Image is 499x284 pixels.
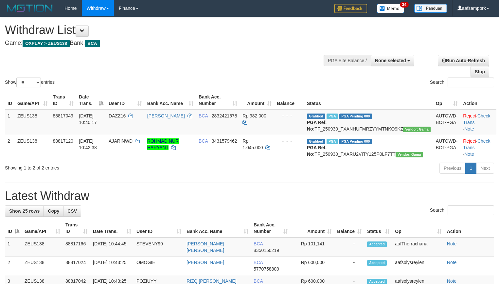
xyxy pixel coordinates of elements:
span: Rp 982.000 [242,113,266,118]
td: AUTOWD-BOT-PGA [433,135,460,160]
a: Copy [44,205,63,217]
span: BCA [199,138,208,144]
span: BCA [254,260,263,265]
th: Bank Acc. Name: activate to sort column ascending [184,219,251,238]
span: [DATE] 10:42:38 [79,138,97,150]
b: PGA Ref. No: [307,120,327,132]
td: AUTOWD-BOT-PGA [433,110,460,135]
img: panduan.png [414,4,447,13]
th: Trans ID: activate to sort column ascending [63,219,90,238]
a: Show 25 rows [5,205,44,217]
th: Date Trans.: activate to sort column ascending [90,219,134,238]
a: Note [464,151,474,157]
a: Check Trans [463,113,490,125]
span: Accepted [367,241,387,247]
span: BCA [254,241,263,246]
td: ZEUS138 [22,257,63,275]
select: Showentries [16,78,41,87]
td: aafsolysreylen [392,257,444,275]
td: 2 [5,257,22,275]
span: Copy 2832421678 to clipboard [212,113,237,118]
th: Status [304,91,433,110]
div: PGA Site Balance / [324,55,371,66]
a: [PERSON_NAME] [PERSON_NAME] [187,241,224,253]
a: Next [476,163,494,174]
th: User ID: activate to sort column ascending [106,91,145,110]
th: Op: activate to sort column ascending [433,91,460,110]
th: ID: activate to sort column descending [5,219,22,238]
td: · · [460,110,496,135]
th: Action [444,219,494,238]
span: Copy [48,208,59,214]
span: BCA [199,113,208,118]
td: ZEUS138 [15,110,50,135]
td: ZEUS138 [22,238,63,257]
td: ZEUS138 [15,135,50,160]
span: Rp 1.045.000 [242,138,263,150]
div: - - - [277,113,302,119]
span: Vendor URL: https://trx31.1velocity.biz [396,152,423,157]
h1: Withdraw List [5,24,326,37]
a: Reject [463,138,476,144]
a: Note [447,278,457,284]
th: Game/API: activate to sort column ascending [15,91,50,110]
td: 88817024 [63,257,90,275]
td: 88817166 [63,238,90,257]
th: ID [5,91,15,110]
a: ROHMAD NUR HARYANT [147,138,179,150]
td: Rp 101,141 [291,238,334,257]
td: TF_250930_TXANHUFMRZYYMTNKO9KZ [304,110,433,135]
span: Copy 8350150219 to clipboard [254,248,279,253]
a: CSV [63,205,81,217]
th: Balance [274,91,304,110]
div: Showing 1 to 2 of 2 entries [5,162,203,171]
span: Marked by aafsolysreylen [327,139,338,144]
td: [DATE] 10:43:25 [90,257,134,275]
a: RIZQ [PERSON_NAME] [187,278,236,284]
th: Game/API: activate to sort column ascending [22,219,63,238]
th: Amount: activate to sort column ascending [291,219,334,238]
span: Show 25 rows [9,208,40,214]
td: [DATE] 10:44:45 [90,238,134,257]
td: OMOGIE [134,257,184,275]
label: Search: [430,205,494,215]
a: [PERSON_NAME] [147,113,185,118]
td: - [334,238,365,257]
span: PGA Pending [339,114,372,119]
th: Date Trans.: activate to sort column descending [76,91,106,110]
span: 34 [400,2,409,8]
span: Grabbed [307,114,325,119]
th: Trans ID: activate to sort column ascending [50,91,77,110]
input: Search: [448,78,494,87]
h1: Latest Withdraw [5,189,494,203]
th: Bank Acc. Number: activate to sort column ascending [251,219,291,238]
h4: Game: Bank: [5,40,326,46]
td: · · [460,135,496,160]
td: STEVENY99 [134,238,184,257]
span: DAZZ16 [109,113,126,118]
input: Search: [448,205,494,215]
span: Copy 5770758809 to clipboard [254,266,279,272]
label: Search: [430,78,494,87]
img: MOTION_logo.png [5,3,55,13]
a: Run Auto-Refresh [438,55,489,66]
span: BCA [85,40,99,47]
span: Vendor URL: https://trx31.1velocity.biz [403,127,431,132]
div: - - - [277,138,302,144]
a: Note [464,126,474,132]
label: Show entries [5,78,55,87]
td: 1 [5,110,15,135]
img: Button%20Memo.svg [377,4,404,13]
img: Feedback.jpg [334,4,367,13]
a: Reject [463,113,476,118]
span: Copy 3431579462 to clipboard [212,138,237,144]
a: Previous [439,163,466,174]
a: Stop [471,66,489,77]
span: CSV [67,208,77,214]
th: Status: activate to sort column ascending [365,219,392,238]
th: Bank Acc. Name: activate to sort column ascending [145,91,196,110]
span: Accepted [367,260,387,266]
span: None selected [375,58,406,63]
th: Bank Acc. Number: activate to sort column ascending [196,91,240,110]
span: 88817120 [53,138,73,144]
